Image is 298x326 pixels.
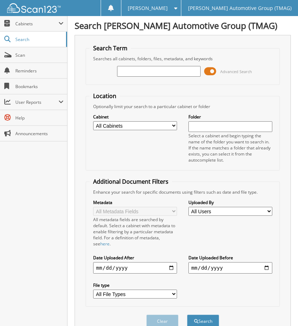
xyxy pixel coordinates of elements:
div: Searches all cabinets, folders, files, metadata, and keywords [90,56,276,62]
span: Cabinets [15,21,59,27]
a: here [100,241,110,247]
span: Search [15,36,62,42]
span: User Reports [15,99,59,105]
label: Cabinet [93,114,177,120]
img: scan123-logo-white.svg [7,3,61,13]
span: Announcements [15,131,64,137]
legend: Additional Document Filters [90,178,172,185]
span: Help [15,115,64,121]
label: Date Uploaded After [93,255,177,261]
label: Folder [188,114,272,120]
span: [PERSON_NAME] [128,6,168,10]
label: Metadata [93,199,177,205]
span: Scan [15,52,64,58]
span: Reminders [15,68,64,74]
input: end [188,262,272,274]
h1: Search [PERSON_NAME] Automotive Group (TMAG) [75,20,291,31]
label: Uploaded By [188,199,272,205]
span: [PERSON_NAME] Automotive Group (TMAG) [188,6,292,10]
label: File type [93,282,177,288]
div: All metadata fields are searched by default. Select a cabinet with metadata to enable filtering b... [93,217,177,247]
span: Bookmarks [15,83,64,90]
span: Advanced Search [220,69,252,74]
legend: Search Term [90,44,131,52]
div: Optionally limit your search to a particular cabinet or folder [90,103,276,109]
legend: Location [90,92,120,100]
div: Select a cabinet and begin typing the name of the folder you want to search in. If the name match... [188,133,272,163]
label: Date Uploaded Before [188,255,272,261]
div: Enhance your search for specific documents using filters such as date and file type. [90,189,276,195]
input: start [93,262,177,274]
